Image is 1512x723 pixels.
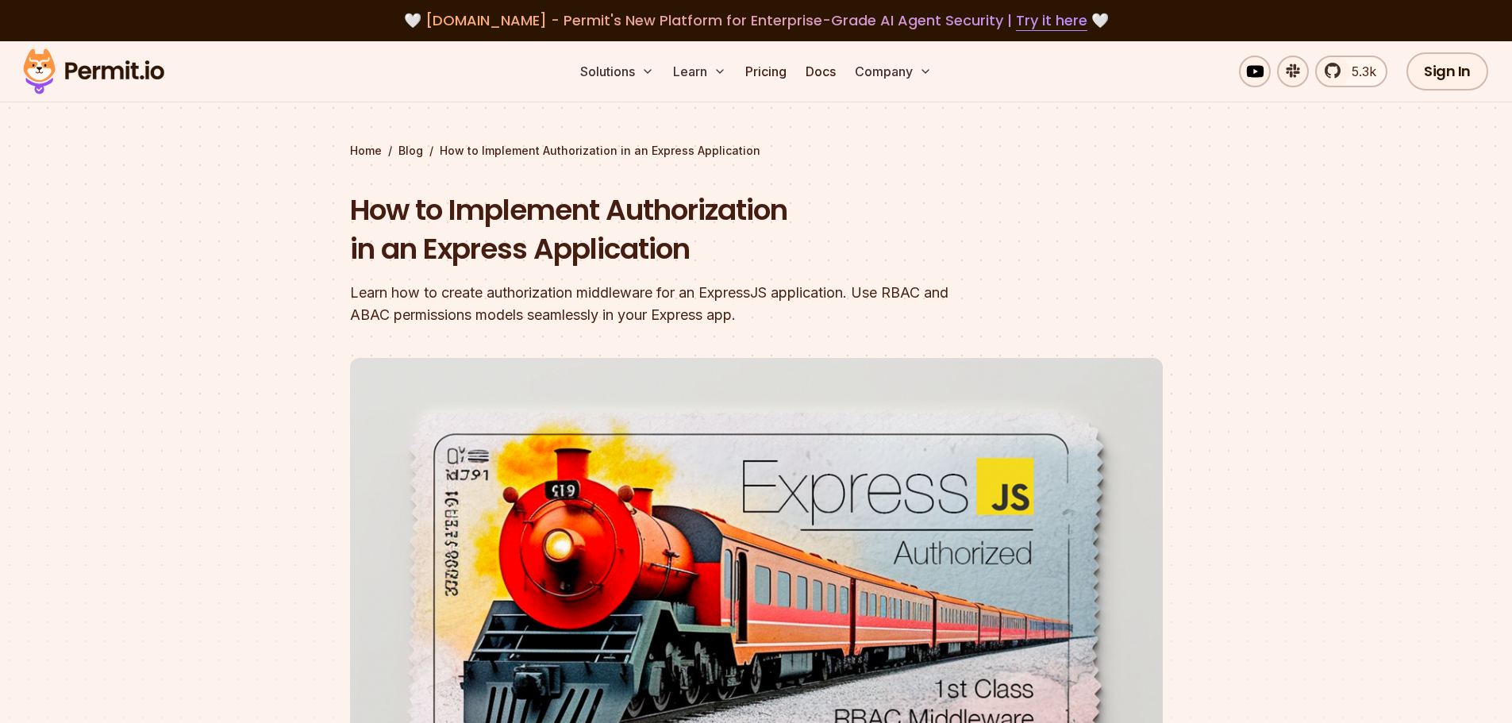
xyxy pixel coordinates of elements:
[350,282,960,326] div: Learn how to create authorization middleware for an ExpressJS application. Use RBAC and ABAC perm...
[1342,62,1376,81] span: 5.3k
[574,56,660,87] button: Solutions
[350,143,382,159] a: Home
[848,56,938,87] button: Company
[739,56,793,87] a: Pricing
[1315,56,1387,87] a: 5.3k
[398,143,423,159] a: Blog
[1406,52,1488,90] a: Sign In
[16,44,171,98] img: Permit logo
[667,56,733,87] button: Learn
[799,56,842,87] a: Docs
[425,10,1087,30] span: [DOMAIN_NAME] - Permit's New Platform for Enterprise-Grade AI Agent Security |
[350,190,960,269] h1: How to Implement Authorization in an Express Application
[1016,10,1087,31] a: Try it here
[350,143,1163,159] div: / /
[38,10,1474,32] div: 🤍 🤍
